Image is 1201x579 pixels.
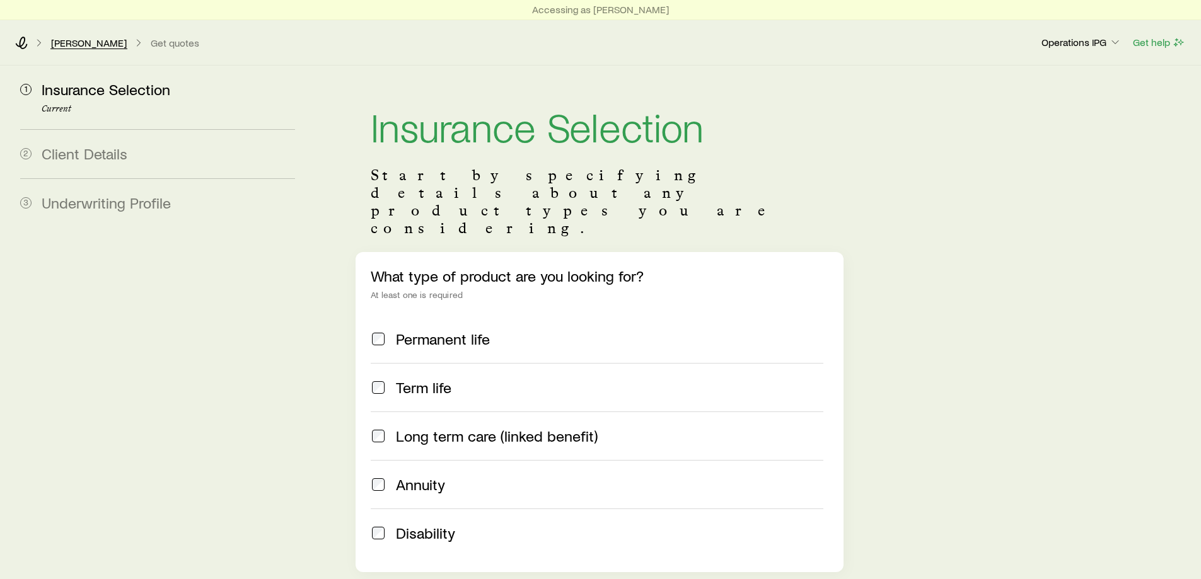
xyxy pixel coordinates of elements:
div: At least one is required [371,290,828,300]
span: 3 [20,197,32,209]
span: Disability [396,524,455,542]
span: Client Details [42,144,127,163]
button: Operations IPG [1041,35,1122,50]
input: Disability [372,527,385,539]
button: Get quotes [150,37,200,49]
p: Current [42,104,295,114]
input: Annuity [372,478,385,491]
span: 1 [20,84,32,95]
a: [PERSON_NAME] [50,37,127,49]
input: Permanent life [372,333,385,345]
h1: Insurance Selection [371,106,828,146]
button: Get help [1132,35,1186,50]
p: What type of product are you looking for? [371,267,828,285]
span: Annuity [396,476,445,493]
span: Term life [396,379,451,396]
span: Permanent life [396,330,490,348]
input: Term life [372,381,385,394]
p: Start by specifying details about any product types you are considering. [371,166,828,237]
span: 2 [20,148,32,159]
span: Insurance Selection [42,80,170,98]
span: Long term care (linked benefit) [396,427,598,445]
p: Operations IPG [1041,36,1122,49]
p: Accessing as [PERSON_NAME] [532,3,669,16]
span: Underwriting Profile [42,193,171,212]
input: Long term care (linked benefit) [372,430,385,442]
